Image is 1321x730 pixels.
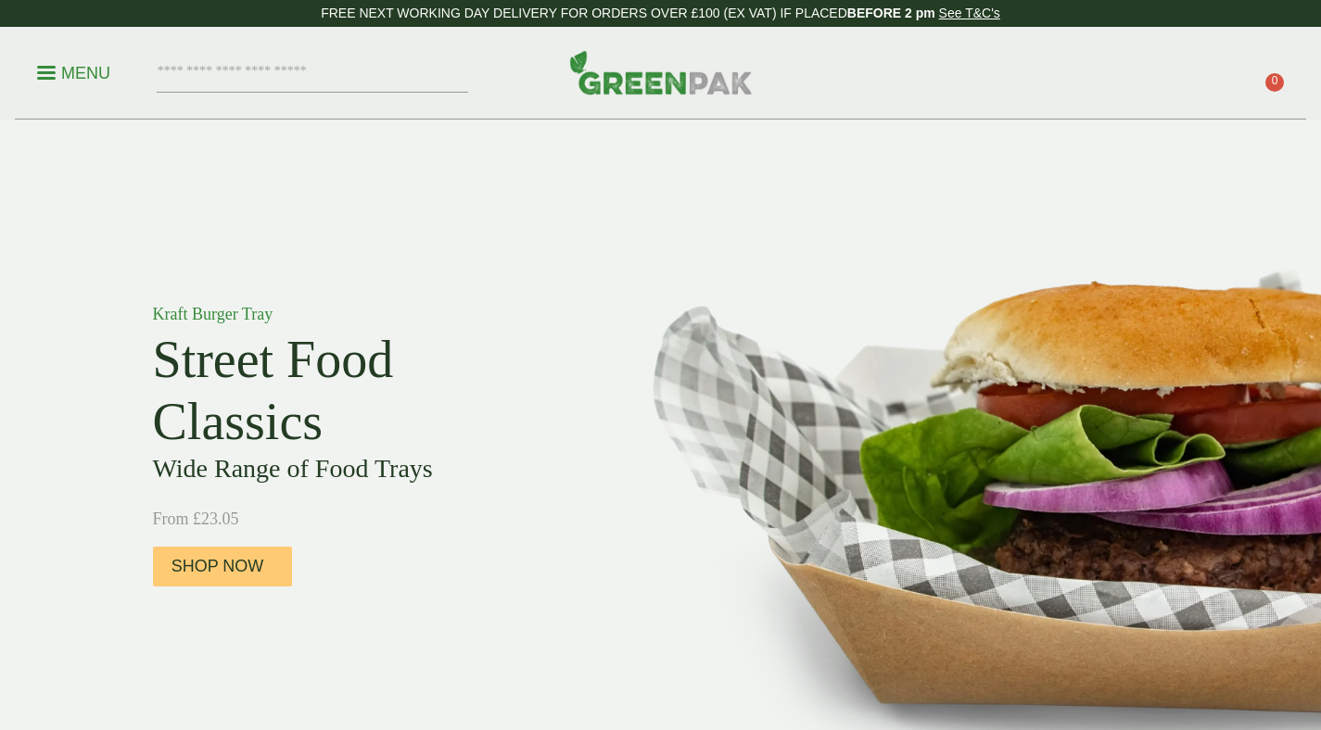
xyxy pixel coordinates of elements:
h2: Street Food Classics [153,329,570,453]
img: GreenPak Supplies [569,50,753,94]
a: See T&C's [939,6,1000,20]
p: Kraft Burger Tray [153,302,570,327]
a: Shop Now [153,547,292,586]
a: Menu [37,62,110,81]
span: 0 [1265,73,1284,92]
strong: BEFORE 2 pm [847,6,935,20]
span: From £23.05 [153,510,239,528]
p: Menu [37,62,110,84]
span: Shop Now [171,557,264,577]
h3: Wide Range of Food Trays [153,453,570,485]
